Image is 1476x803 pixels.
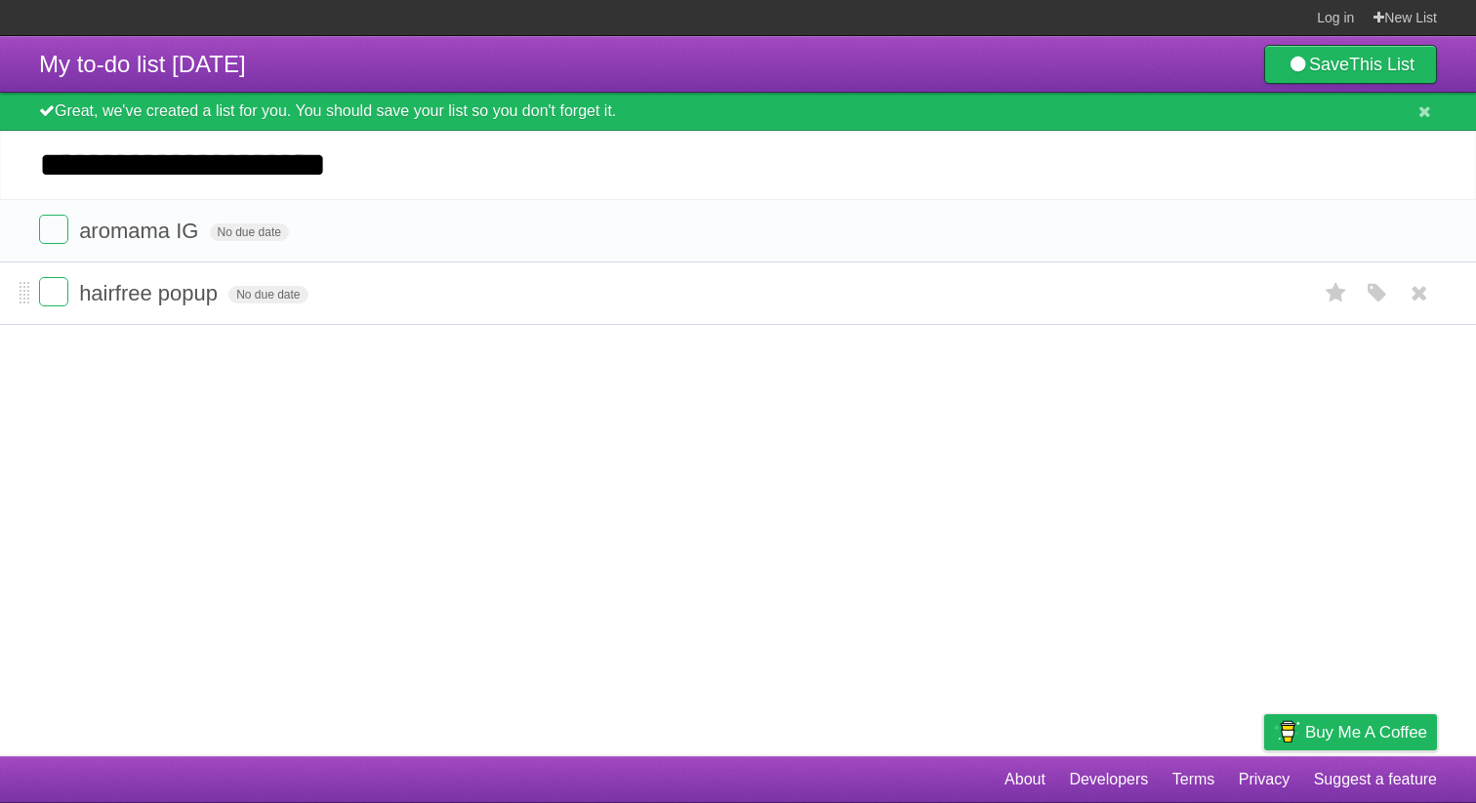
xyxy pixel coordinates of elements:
img: Buy me a coffee [1274,715,1300,748]
a: Terms [1172,761,1215,798]
a: Privacy [1239,761,1290,798]
label: Done [39,215,68,244]
label: Done [39,277,68,306]
a: About [1004,761,1045,798]
a: Suggest a feature [1314,761,1437,798]
span: Buy me a coffee [1305,715,1427,749]
span: aromama IG [79,219,203,243]
span: No due date [228,286,307,303]
span: hairfree popup [79,281,223,305]
a: Developers [1069,761,1148,798]
a: SaveThis List [1264,45,1437,84]
span: My to-do list [DATE] [39,51,246,77]
b: This List [1349,55,1414,74]
a: Buy me a coffee [1264,714,1437,750]
label: Star task [1318,277,1355,309]
span: No due date [210,223,289,241]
